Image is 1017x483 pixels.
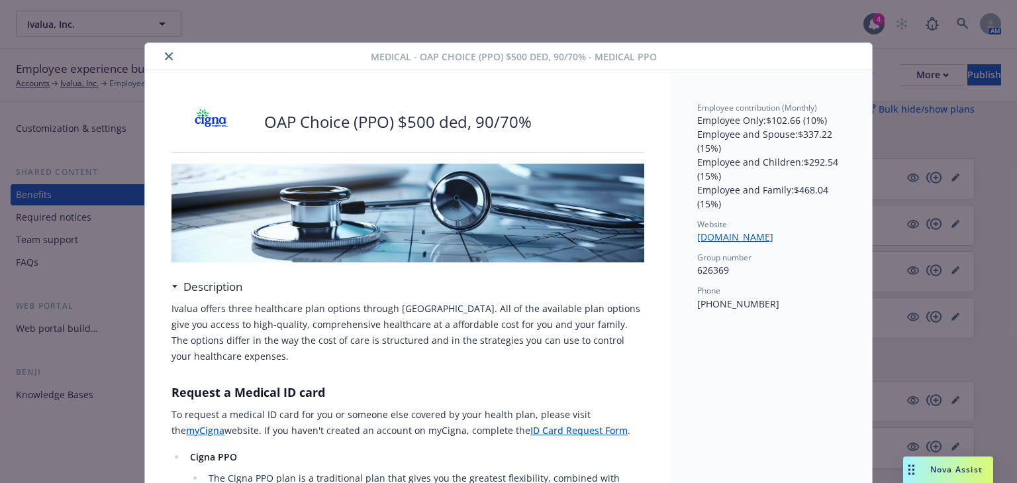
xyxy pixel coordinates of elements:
[697,263,846,277] p: 626369
[171,164,644,262] img: banner
[697,219,727,230] span: Website
[171,384,325,400] strong: Request a Medical ID card
[171,407,644,439] p: To request a medical ID card for you or someone else covered by your health plan, please visit th...
[697,127,846,155] p: Employee and Spouse : $337.22 (15%)
[171,301,644,364] p: Ivalua offers three healthcare plan options through [GEOGRAPHIC_DATA]. All of the available plan ...
[697,102,817,113] span: Employee contribution (Monthly)
[264,111,532,133] p: OAP Choice (PPO) $500 ded, 90/70%
[697,252,751,263] span: Group number
[903,456,993,483] button: Nova Assist
[697,285,720,296] span: Phone
[930,464,983,475] span: Nova Assist
[161,48,177,64] button: close
[697,231,784,243] a: [DOMAIN_NAME]
[171,102,251,142] img: CIGNA
[171,278,242,295] div: Description
[186,424,224,437] a: myCigna
[697,113,846,127] p: Employee Only : $102.66 (10%)
[903,456,920,483] div: Drag to move
[183,278,242,295] h3: Description
[371,50,657,64] span: Medical - OAP Choice (PPO) $500 ded, 90/70% - Medical PPO
[530,424,628,437] a: ID Card Request Form
[697,297,846,311] p: [PHONE_NUMBER]
[190,451,237,463] strong: Cigna PPO
[697,183,846,211] p: Employee and Family : $468.04 (15%)
[697,155,846,183] p: Employee and Children : $292.54 (15%)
